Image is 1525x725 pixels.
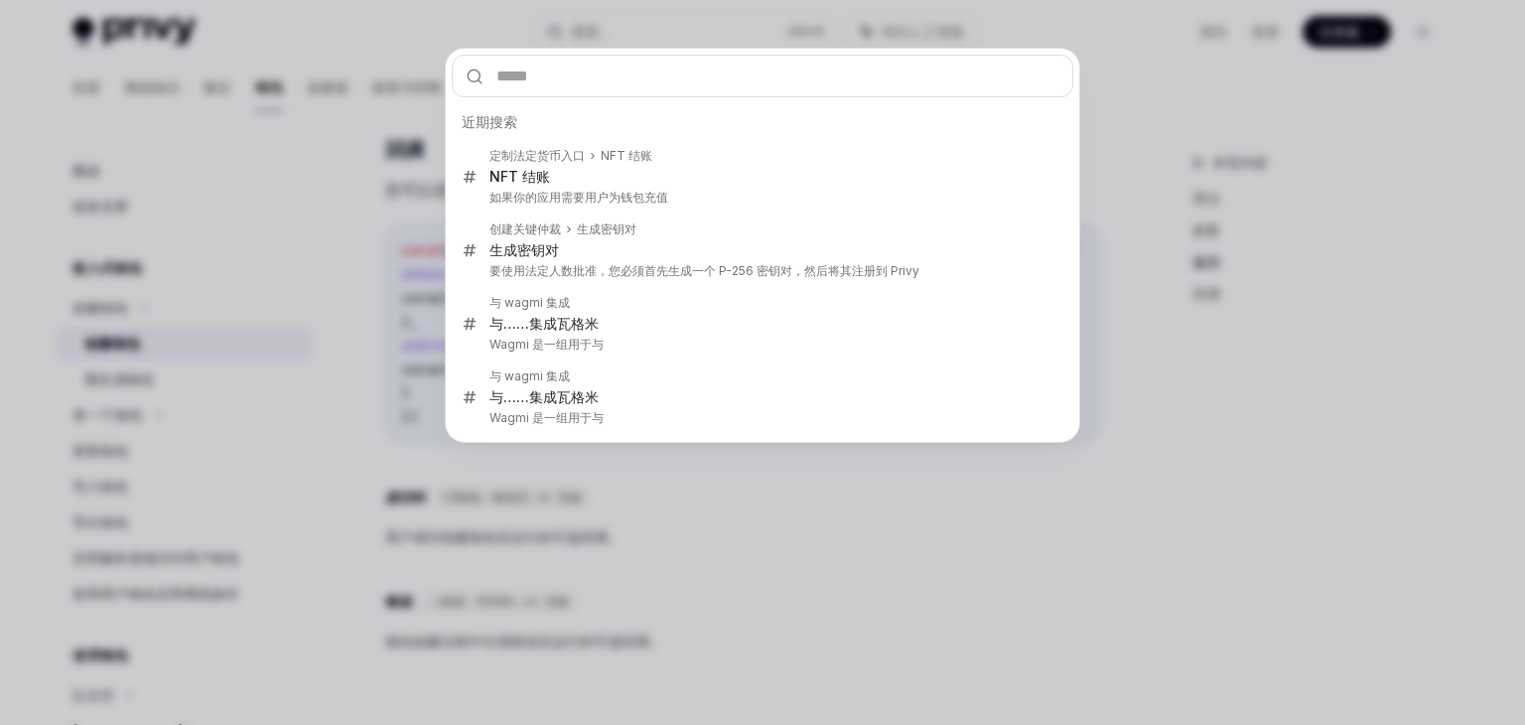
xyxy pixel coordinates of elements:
font: 瓦格米 [557,315,599,332]
font: 要使用法定人数批准，您必须首先生成一个 P-256 密钥对，然后将其注册到 Privy [489,263,919,278]
font: 创建关键仲裁 [489,221,561,236]
font: 与 wagmi 集成 [489,368,570,383]
font: 生成密钥对 [577,221,636,236]
font: 近期搜索 [462,113,517,130]
font: 与 wagmi 集成 [489,295,570,310]
font: Wagmi 是一组用于与 [489,410,604,425]
font: 如果你的应用需要用户为钱包充值 [489,190,668,205]
font: T 结账 [508,168,550,185]
font: 与……集成 [489,388,557,405]
font: Wagmi 是一组用于与 [489,337,604,352]
font: 生成密钥对 [489,241,559,258]
font: 定制法定货币入口 [489,148,585,163]
font: 瓦格米 [557,388,599,405]
font: NF [601,148,617,163]
font: 与……集成 [489,315,557,332]
font: T 结账 [617,148,652,163]
font: NF [489,168,508,185]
